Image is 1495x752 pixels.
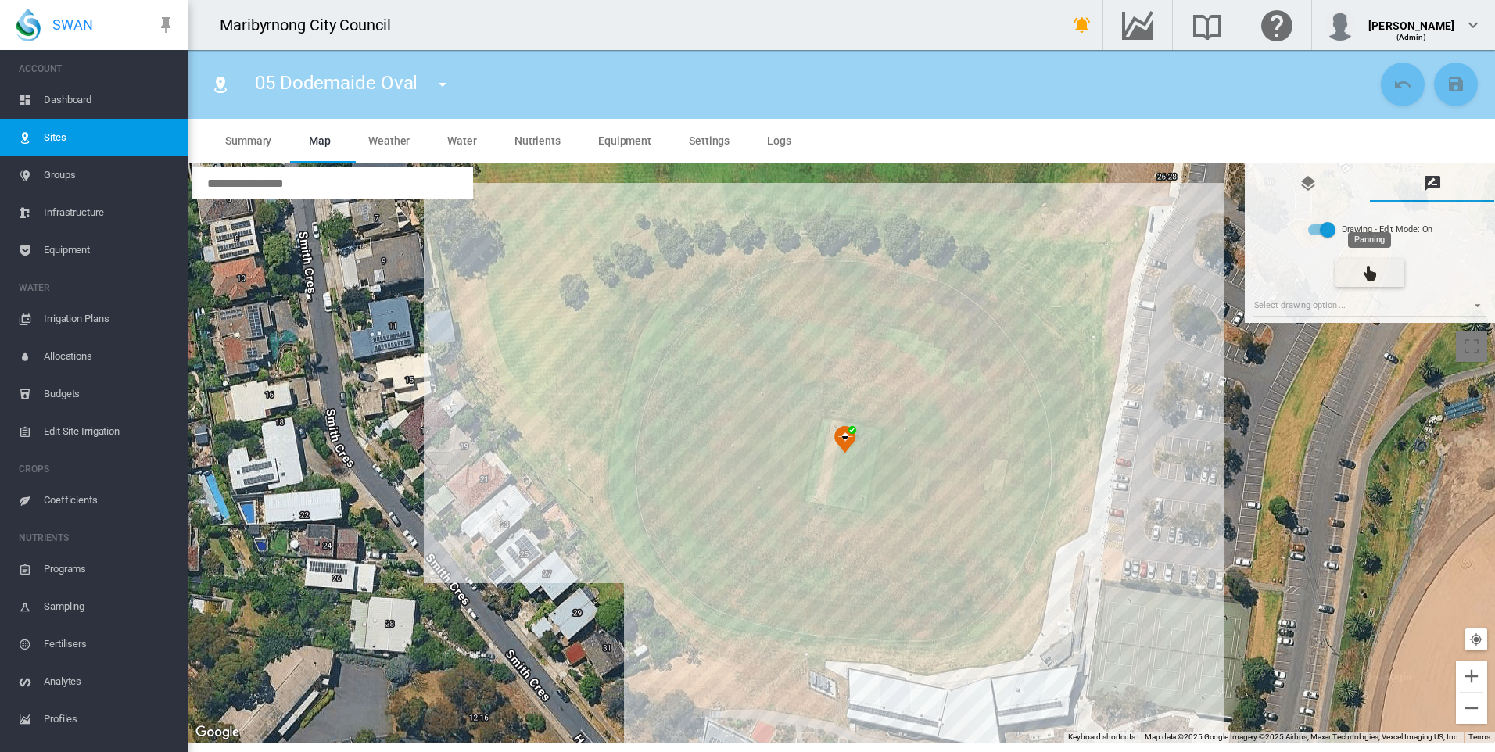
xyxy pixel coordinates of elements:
[19,525,175,550] span: NUTRIENTS
[205,69,236,100] button: Click to go to list of Sites
[1381,63,1425,106] button: Cancel Changes
[44,550,175,588] span: Programs
[1434,63,1478,106] button: Save Changes
[1396,33,1427,41] span: (Admin)
[44,156,175,194] span: Groups
[1119,16,1156,34] md-icon: Go to the Data Hub
[1370,164,1494,202] md-tab-item: Drawing Manager
[1307,218,1433,242] md-switch: Drawing - Edit Mode: Off
[44,625,175,663] span: Fertilisers
[44,194,175,231] span: Infrastructure
[1361,264,1379,283] md-icon: icon-cursor-pointer
[1464,16,1482,34] md-icon: icon-chevron-down
[433,75,452,94] md-icon: icon-menu-down
[19,56,175,81] span: ACCOUNT
[44,375,175,413] span: Budgets
[427,69,458,100] button: icon-menu-down
[1246,164,1370,202] md-tab-item: Map Layer Control
[255,72,418,94] span: 05 Dodemaide Oval
[1299,174,1318,193] md-icon: icon-layers
[1368,12,1454,27] div: [PERSON_NAME]
[1253,293,1488,317] md-select: {{'AC.MAP.SELECT_DRAWING_OPTION' | i18next}} ...
[1188,16,1226,34] md-icon: Search the knowledge base
[447,134,477,147] span: Water
[1073,16,1092,34] md-icon: icon-bell-ring
[211,75,230,94] md-icon: icon-map-marker-radius
[368,134,410,147] span: Weather
[16,9,41,41] img: SWAN-Landscape-Logo-Colour-drop.png
[1468,732,1490,741] a: Terms
[44,588,175,625] span: Sampling
[192,722,243,743] img: Google
[44,663,175,700] span: Analytes
[225,134,271,147] span: Summary
[156,16,175,34] md-icon: icon-pin
[1423,174,1442,193] md-icon: icon-message-draw
[689,134,730,147] span: Settings
[1246,202,1494,322] md-tab-content: Drawing Manager
[1393,75,1412,94] md-icon: icon-undo
[44,119,175,156] span: Sites
[514,134,561,147] span: Nutrients
[1456,661,1487,692] button: Zoom in
[1335,259,1404,287] button: Panning
[44,300,175,338] span: Irrigation Plans
[44,700,175,738] span: Profiles
[1145,732,1459,741] span: Map data ©2025 Google Imagery ©2025 Airbus, Maxar Technologies, Vexcel Imaging US, Inc.
[767,134,791,147] span: Logs
[44,413,175,450] span: Edit Site Irrigation
[1258,16,1296,34] md-icon: Click here for help
[1465,628,1487,650] button: Your Location
[1342,219,1433,241] div: Drawing - Edit Mode: On
[1067,9,1098,41] button: icon-bell-ring
[44,231,175,269] span: Equipment
[1447,75,1465,94] md-icon: icon-content-save
[19,275,175,300] span: WATER
[1068,732,1135,743] button: Keyboard shortcuts
[1325,9,1356,41] img: profile.jpg
[192,722,243,743] a: Open this area in Google Maps (opens a new window)
[52,15,93,34] span: SWAN
[220,14,405,36] div: Maribyrnong City Council
[598,134,651,147] span: Equipment
[19,457,175,482] span: CROPS
[1348,232,1391,248] md-tooltip: Panning
[44,338,175,375] span: Allocations
[309,134,331,147] span: Map
[44,81,175,119] span: Dashboard
[44,482,175,519] span: Coefficients
[1456,693,1487,724] button: Zoom out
